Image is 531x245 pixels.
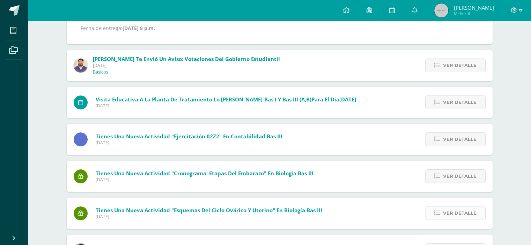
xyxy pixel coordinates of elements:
strong: [DATE] 8 p.m. [123,25,155,31]
span: [DATE] [93,62,280,68]
span: Mi Perfil [453,10,494,16]
span: [DATE] [96,214,322,220]
span: Ver detalle [443,133,477,146]
img: 3c88fd5534d10fcfcc6911e8303bbf43.png [74,59,88,72]
span: Ver detalle [443,96,477,109]
p: Básicos [93,69,108,75]
span: Ver detalle [443,207,477,220]
img: 45x45 [434,3,448,17]
span: [DATE] [96,177,314,183]
span: [DATE] [96,140,282,146]
span: Tienes una nueva actividad "Cronograma: etapas del embarazo" En Biología Bas III [96,170,314,177]
span: [DATE] [96,103,356,109]
span: para el día [96,96,356,103]
span: Ver detalle [443,59,477,72]
span: [PERSON_NAME] te envió un aviso: Votaciones del gobierno estudiantil [93,55,280,62]
span: Tienes una nueva actividad "Esquemas del ciclo ovárico y uterino" En Biología Bas III [96,207,322,214]
span: Tienes una nueva actividad "Ejercitación 02Z2" En Contabilidad Bas III [96,133,282,140]
span: [DATE] [339,96,356,103]
span: Visita Educativa a la Planta de Tratamiento Lo [PERSON_NAME]-Bas I y Bas III (A,B) [96,96,311,103]
span: Ver detalle [443,170,477,183]
span: [PERSON_NAME] [453,4,494,11]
